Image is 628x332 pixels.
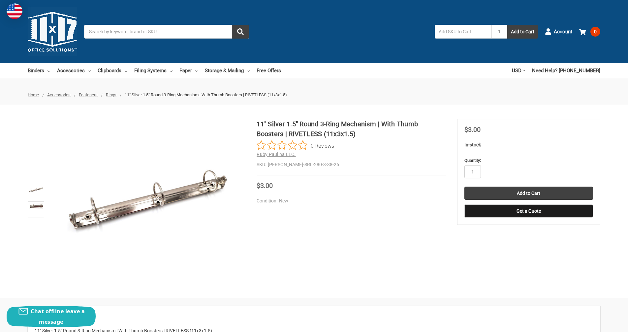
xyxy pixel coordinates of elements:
dt: SKU: [257,161,266,168]
img: 11" Silver 1.5" Round 3-Ring Mechanism | With Thumb Boosters | RIVETLESS (11x3x1.5) [29,187,43,193]
a: USD [512,63,525,78]
a: Filing Systems [134,63,173,78]
img: 11" Silver 1.5" Round 3-Ring Mechanism | With Thumb Boosters | RIVETLESS (11x3x1.5) [65,167,230,236]
input: Add SKU to Cart [435,25,491,39]
a: Home [28,92,39,97]
p: In-stock [464,141,593,148]
input: Add to Cart [464,187,593,200]
a: 0 [579,23,600,40]
a: Binders [28,63,50,78]
a: Account [545,23,572,40]
button: Add to Cart [507,25,538,39]
img: duty and tax information for United States [7,3,22,19]
a: Storage & Mailing [205,63,250,78]
a: Ruby Paulina LLC. [257,152,296,157]
span: $3.00 [464,126,481,134]
span: 0 [590,27,600,37]
dd: [PERSON_NAME]-SRL-280-3-38-26 [257,161,446,168]
a: Fasteners [79,92,98,97]
a: Free Offers [257,63,281,78]
a: Accessories [47,92,71,97]
input: Search by keyword, brand or SKU [84,25,249,39]
dd: New [257,197,443,204]
span: Account [554,28,572,36]
label: Quantity: [464,157,593,164]
a: Rings [106,92,116,97]
span: Chat offline leave a message [31,308,85,325]
dt: Condition: [257,197,277,204]
a: Need Help? [PHONE_NUMBER] [532,63,600,78]
button: Chat offline leave a message [7,306,96,327]
span: $3.00 [257,182,273,190]
button: Rated 0 out of 5 stars from 0 reviews. Jump to reviews. [257,140,334,150]
img: 11x17.com [28,7,77,56]
a: Accessories [57,63,91,78]
h1: 11" Silver 1.5" Round 3-Ring Mechanism | With Thumb Boosters | RIVETLESS (11x3x1.5) [257,119,446,139]
span: 11" Silver 1.5" Round 3-Ring Mechanism | With Thumb Boosters | RIVETLESS (11x3x1.5) [125,92,287,97]
a: Paper [179,63,198,78]
button: Get a Quote [464,204,593,218]
img: 11" Silver 1.5" Round 3-Ring Mechanism | With Thumb Boosters | RIVETLESS (11x3x1.5) [29,203,43,209]
span: 0 Reviews [311,140,334,150]
h2: Description [35,313,593,323]
a: Clipboards [98,63,127,78]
